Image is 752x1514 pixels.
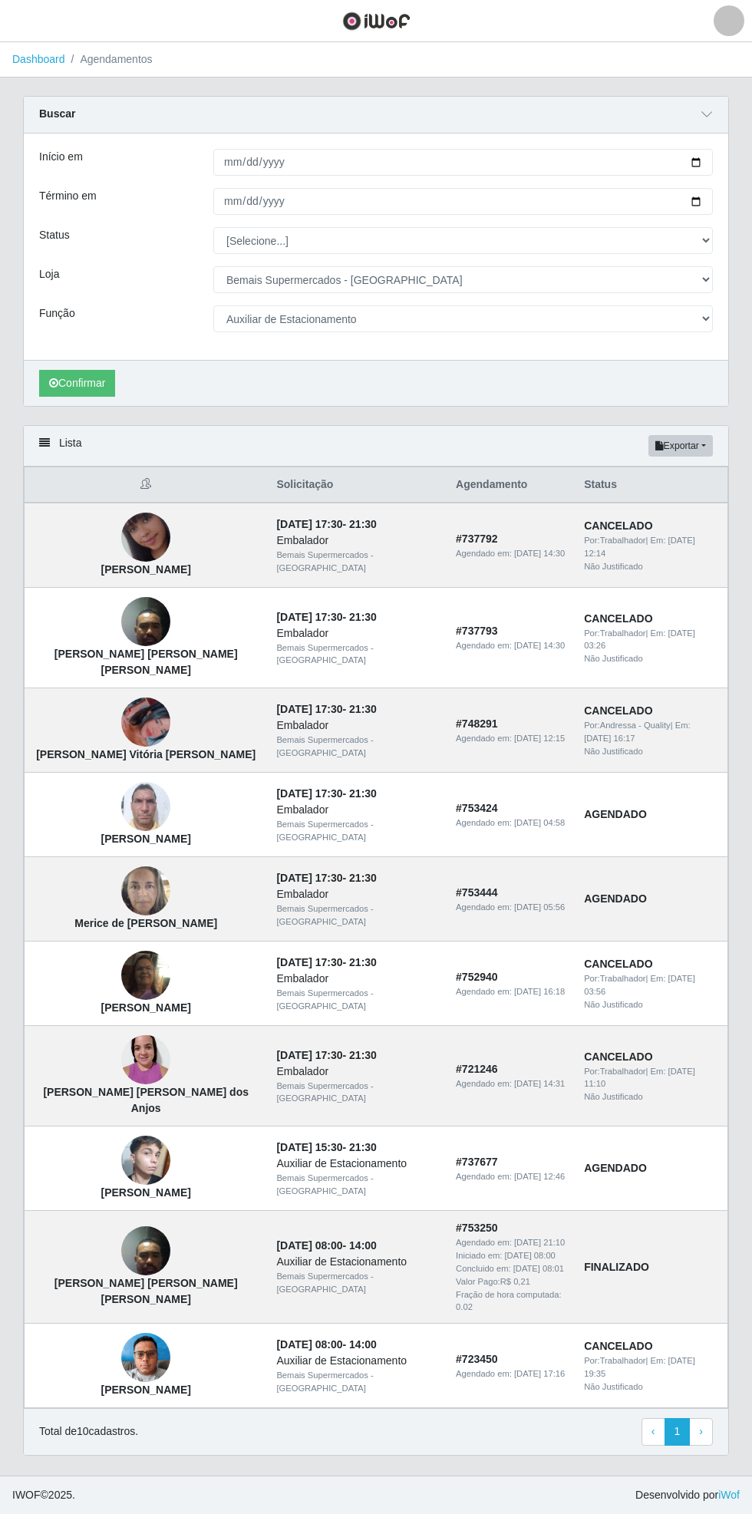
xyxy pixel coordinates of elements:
[584,1356,695,1378] time: [DATE] 19:35
[276,1049,342,1061] time: [DATE] 17:30
[584,719,718,745] div: | Em:
[456,732,566,745] div: Agendado em:
[514,1172,565,1181] time: [DATE] 12:46
[349,703,377,715] time: 21:30
[121,1219,170,1284] img: Sandro Ricardo Alves Monteiro da Franca
[276,872,376,884] strong: -
[276,1239,376,1252] strong: -
[584,520,652,532] strong: CANCELADO
[648,435,713,457] button: Exportar
[584,745,718,758] div: Não Justificado
[456,1249,566,1262] div: Iniciado em:
[276,1141,376,1153] strong: -
[456,1222,498,1234] strong: # 753250
[101,1186,190,1199] strong: [PERSON_NAME]
[267,467,447,503] th: Solicitação
[584,974,645,983] span: Por: Trabalhador
[121,1325,170,1390] img: Rafael Marques De Pontes
[651,1425,655,1437] span: ‹
[121,859,170,924] img: Merice de Lourdes de Souza
[584,808,647,820] strong: AGENDADO
[12,1487,75,1503] span: © 2025 .
[101,833,190,845] strong: [PERSON_NAME]
[447,467,575,503] th: Agendamento
[276,956,376,968] strong: -
[456,1353,498,1365] strong: # 723450
[276,1156,437,1172] div: Auxiliar de Estacionamento
[276,802,437,818] div: Embalador
[276,533,437,549] div: Embalador
[39,370,115,397] button: Confirmar
[213,149,713,176] input: 00/00/0000
[514,1079,565,1088] time: [DATE] 14:31
[584,627,718,653] div: | Em:
[635,1487,740,1503] span: Desenvolvido por
[699,1425,703,1437] span: ›
[584,958,652,970] strong: CANCELADO
[276,1239,342,1252] time: [DATE] 08:00
[65,51,153,68] li: Agendamentos
[665,1418,691,1446] a: 1
[276,956,342,968] time: [DATE] 17:30
[342,12,411,31] img: CoreUI Logo
[718,1489,740,1501] a: iWof
[276,1353,437,1369] div: Auxiliar de Estacionamento
[121,1120,170,1201] img: José Ricardo Aragão Filho
[514,902,565,912] time: [DATE] 05:56
[276,518,342,530] time: [DATE] 17:30
[39,188,97,204] label: Término em
[642,1418,713,1446] nav: pagination
[101,1384,190,1396] strong: [PERSON_NAME]
[276,1172,437,1198] div: Bemais Supermercados - [GEOGRAPHIC_DATA]
[514,818,565,827] time: [DATE] 04:58
[456,1288,566,1314] div: Fração de hora computada: 0.02
[276,872,342,884] time: [DATE] 17:30
[12,1489,41,1501] span: IWOF
[584,704,652,717] strong: CANCELADO
[456,1077,566,1090] div: Agendado em:
[456,533,498,545] strong: # 737792
[584,1067,645,1076] span: Por: Trabalhador
[276,703,376,715] strong: -
[101,563,190,576] strong: [PERSON_NAME]
[584,560,718,573] div: Não Justificado
[505,1251,556,1260] time: [DATE] 08:00
[456,985,566,998] div: Agendado em:
[456,639,566,652] div: Agendado em:
[276,886,437,902] div: Embalador
[456,1262,566,1275] div: Concluido em:
[39,149,83,165] label: Início em
[584,1354,718,1380] div: | Em:
[456,1063,498,1075] strong: # 721246
[121,1027,170,1093] img: Lidiane Ferreira Ribeiro dos Anjos
[584,1380,718,1394] div: Não Justificado
[514,1369,565,1378] time: [DATE] 17:16
[584,1162,647,1174] strong: AGENDADO
[456,816,566,830] div: Agendado em:
[514,641,565,650] time: [DATE] 14:30
[276,1369,437,1395] div: Bemais Supermercados - [GEOGRAPHIC_DATA]
[121,494,170,582] img: thayane marques de lima
[121,679,170,767] img: Ana Vitória da Silva
[39,266,59,282] label: Loja
[39,1423,138,1440] p: Total de 10 cadastros.
[276,787,342,800] time: [DATE] 17:30
[456,886,498,899] strong: # 753444
[456,1236,566,1249] div: Agendado em:
[54,1277,238,1305] strong: [PERSON_NAME] [PERSON_NAME] [PERSON_NAME]
[54,648,238,676] strong: [PERSON_NAME] [PERSON_NAME] [PERSON_NAME]
[12,53,65,65] a: Dashboard
[642,1418,665,1446] a: Previous
[349,787,377,800] time: 21:30
[39,107,75,120] strong: Buscar
[121,589,170,655] img: Sandro Ricardo Alves Monteiro da Franca
[514,549,565,558] time: [DATE] 14:30
[101,1001,190,1014] strong: [PERSON_NAME]
[36,748,256,760] strong: [PERSON_NAME] Vitória [PERSON_NAME]
[276,611,376,623] strong: -
[276,818,437,844] div: Bemais Supermercados - [GEOGRAPHIC_DATA]
[276,1270,437,1296] div: Bemais Supermercados - [GEOGRAPHIC_DATA]
[276,987,437,1013] div: Bemais Supermercados - [GEOGRAPHIC_DATA]
[349,1049,377,1061] time: 21:30
[584,974,695,996] time: [DATE] 03:56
